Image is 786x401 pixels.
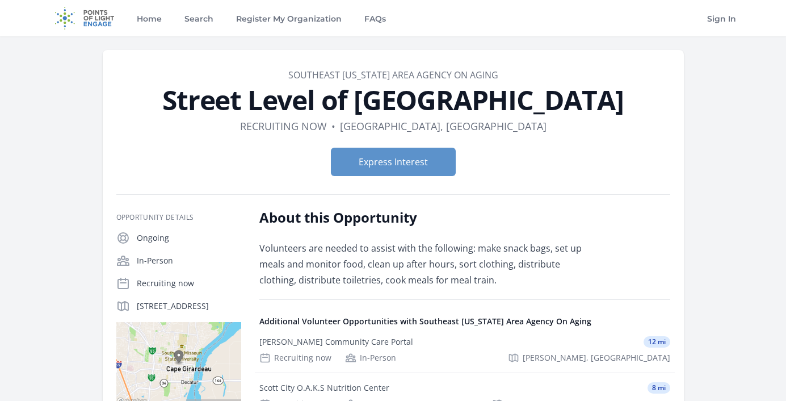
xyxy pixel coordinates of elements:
span: [PERSON_NAME], [GEOGRAPHIC_DATA] [523,352,670,364]
h1: Street Level of [GEOGRAPHIC_DATA] [116,86,670,114]
p: Volunteers are needed to assist with the following: make snack bags, set up meals and monitor foo... [259,240,591,288]
div: In-Person [345,352,396,364]
a: Southeast [US_STATE] Area Agency On Aging [288,69,498,81]
h3: Opportunity Details [116,213,241,222]
p: [STREET_ADDRESS] [137,300,241,312]
button: Express Interest [331,148,456,176]
div: Recruiting now [259,352,331,364]
h4: Additional Volunteer Opportunities with Southeast [US_STATE] Area Agency On Aging [259,316,670,327]
a: [PERSON_NAME] Community Care Portal 12 mi Recruiting now In-Person [PERSON_NAME], [GEOGRAPHIC_DATA] [255,327,675,373]
span: 12 mi [644,336,670,348]
dd: Recruiting now [240,118,327,134]
span: 8 mi [648,382,670,394]
h2: About this Opportunity [259,208,591,227]
div: • [331,118,335,134]
dd: [GEOGRAPHIC_DATA], [GEOGRAPHIC_DATA] [340,118,547,134]
p: Recruiting now [137,278,241,289]
div: [PERSON_NAME] Community Care Portal [259,336,413,348]
p: Ongoing [137,232,241,244]
p: In-Person [137,255,241,266]
div: Scott City O.A.K.S Nutrition Center [259,382,389,394]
